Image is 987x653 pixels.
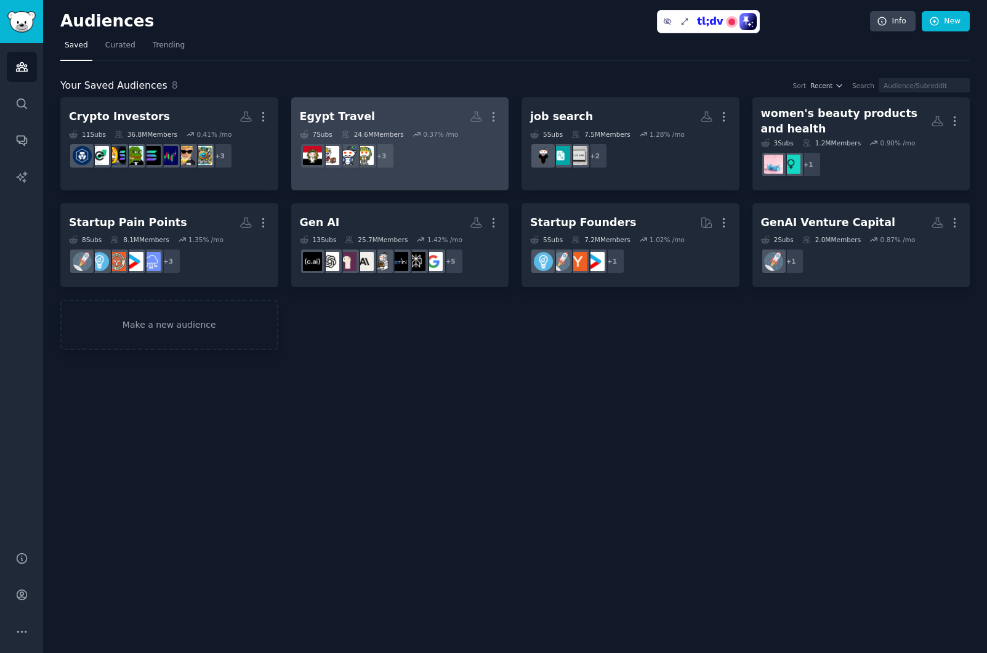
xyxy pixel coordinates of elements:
img: ancientegypt [355,146,374,165]
img: LocalLLaMA [337,252,357,271]
div: women's beauty products and health [761,106,932,136]
span: Your Saved Audiences [60,78,167,94]
img: travel [320,146,339,165]
img: memecoins [193,146,212,165]
div: Startup Founders [530,215,636,230]
a: Egypt Travel7Subs24.6MMembers0.37% /mo+3ancientegyptsolotraveltravelEgypt [291,97,509,190]
img: wallstreetbets [176,146,195,165]
div: 5 Sub s [530,235,563,244]
img: solana [142,146,161,165]
img: SolanaMemeCoins [107,146,126,165]
div: + 2 [582,143,608,169]
span: Trending [153,40,185,51]
div: + 1 [599,248,625,274]
img: CryptoMoonShots [90,146,109,165]
a: women's beauty products and health3Subs1.2MMembers0.90% /mo+1TheGirlSurvivalGuideBeautyBoxes [752,97,970,190]
a: Trending [148,36,189,61]
img: BeautyBoxes [764,155,783,174]
img: startups [764,252,783,271]
div: 8.1M Members [110,235,169,244]
img: Entrepreneur [534,252,553,271]
span: Saved [65,40,88,51]
a: GenAI Venture Capital2Subs2.0MMembers0.87% /mo+1startups [752,203,970,288]
div: 2 Sub s [761,235,794,244]
div: 0.87 % /mo [880,235,916,244]
div: + 1 [778,248,804,274]
img: GoogleGeminiAI [424,252,443,271]
div: Sort [793,81,807,90]
div: Crypto Investors [69,109,170,124]
div: 1.28 % /mo [650,130,685,139]
img: Entrepreneur [90,252,109,271]
div: 0.90 % /mo [880,139,916,147]
div: Startup Pain Points [69,215,187,230]
img: perplexity_ai [406,252,425,271]
a: Gen AI13Subs25.7MMembers1.42% /mo+5GoogleGeminiAIperplexity_aiBardMachineLearningAnthropicLocalLL... [291,203,509,288]
div: 8 Sub s [69,235,102,244]
img: SaaS [142,252,161,271]
a: Make a new audience [60,300,278,350]
a: Startup Founders5Subs7.2MMembers1.02% /mo+1startupycombinatorstartupsEntrepreneur [522,203,739,288]
div: + 1 [796,152,821,177]
div: 0.41 % /mo [196,130,232,139]
img: GummySearch logo [7,11,36,33]
div: GenAI Venture Capital [761,215,896,230]
img: CryptoMoon [159,146,178,165]
a: Crypto Investors11Subs36.8MMembers0.41% /mo+3memecoinswallstreetbetsCryptoMoonsolanaAllCryptoBets... [60,97,278,190]
a: Curated [101,36,140,61]
div: 7.5M Members [571,130,630,139]
a: Startup Pain Points8Subs8.1MMembers1.35% /mo+3SaaSstartupEntrepreneurRideAlongEntrepreneurstartups [60,203,278,288]
img: Bard [389,252,408,271]
img: OpenAI [320,252,339,271]
h2: Audiences [60,12,870,31]
img: startup [124,252,143,271]
img: Egypt [303,146,322,165]
div: 1.02 % /mo [650,235,685,244]
div: Egypt Travel [300,109,376,124]
span: 8 [172,79,178,91]
img: CryptoMoonInvestors [73,146,92,165]
img: TheGirlSurvivalGuide [781,155,800,174]
div: 36.8M Members [115,130,177,139]
div: 0.37 % /mo [423,130,458,139]
a: job search5Subs7.5MMembers1.28% /mo+2jobhuntingjobscareerguidance [522,97,739,190]
img: MachineLearning [372,252,391,271]
div: job search [530,109,593,124]
div: + 5 [438,248,464,274]
img: careerguidance [534,146,553,165]
img: AllCryptoBets [124,146,143,165]
div: 1.35 % /mo [188,235,224,244]
div: + 3 [155,248,181,274]
img: startup [586,252,605,271]
img: startups [73,252,92,271]
div: 7.2M Members [571,235,630,244]
div: 25.7M Members [345,235,408,244]
div: 1.2M Members [802,139,861,147]
div: + 3 [369,143,395,169]
a: Info [870,11,916,32]
div: 1.42 % /mo [427,235,462,244]
img: ycombinator [568,252,587,271]
a: Saved [60,36,92,61]
img: EntrepreneurRideAlong [107,252,126,271]
img: solotravel [337,146,357,165]
div: 24.6M Members [341,130,404,139]
img: startups [551,252,570,271]
span: Recent [810,81,832,90]
span: Curated [105,40,135,51]
div: Gen AI [300,215,340,230]
div: 3 Sub s [761,139,794,147]
img: jobs [551,146,570,165]
div: + 3 [207,143,233,169]
div: 7 Sub s [300,130,332,139]
img: Anthropic [355,252,374,271]
img: CharacterAI [303,252,322,271]
div: 13 Sub s [300,235,337,244]
div: Search [852,81,874,90]
a: New [922,11,970,32]
button: Recent [810,81,844,90]
input: Audience/Subreddit [879,78,970,92]
div: 5 Sub s [530,130,563,139]
div: 11 Sub s [69,130,106,139]
img: jobhunting [568,146,587,165]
